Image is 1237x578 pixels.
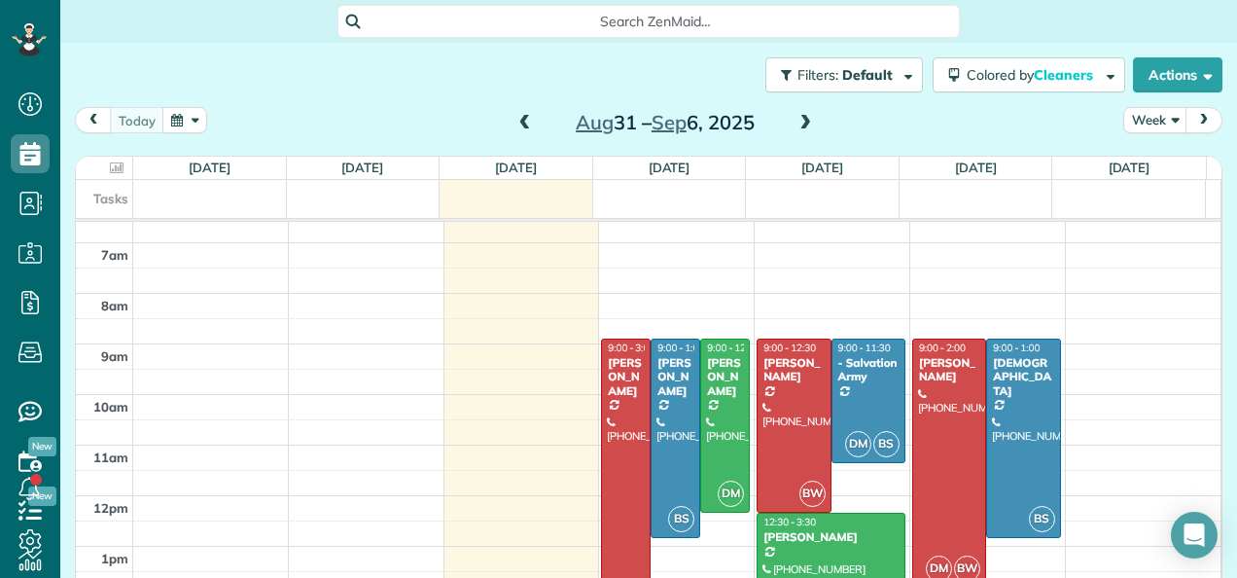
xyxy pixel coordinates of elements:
[608,342,654,354] span: 9:00 - 3:00
[1171,512,1218,559] div: Open Intercom Messenger
[873,431,900,457] span: BS
[955,160,997,175] a: [DATE]
[657,342,704,354] span: 9:00 - 1:00
[845,431,871,457] span: DM
[1109,160,1150,175] a: [DATE]
[933,57,1125,92] button: Colored byCleaners
[1123,107,1187,133] button: Week
[918,356,980,384] div: [PERSON_NAME]
[967,66,1100,84] span: Colored by
[101,298,128,313] span: 8am
[763,516,816,528] span: 12:30 - 3:30
[993,342,1040,354] span: 9:00 - 1:00
[762,356,825,384] div: [PERSON_NAME]
[544,112,787,133] h2: 31 – 6, 2025
[801,160,843,175] a: [DATE]
[1133,57,1222,92] button: Actions
[101,247,128,263] span: 7am
[837,356,900,384] div: - Salvation Army
[189,160,230,175] a: [DATE]
[762,530,900,544] div: [PERSON_NAME]
[576,110,614,134] span: Aug
[919,342,966,354] span: 9:00 - 2:00
[652,110,687,134] span: Sep
[75,107,112,133] button: prev
[756,57,923,92] a: Filters: Default
[341,160,383,175] a: [DATE]
[93,399,128,415] span: 10am
[93,500,128,516] span: 12pm
[765,57,923,92] button: Filters: Default
[93,191,128,206] span: Tasks
[28,437,56,456] span: New
[1029,506,1055,532] span: BS
[1034,66,1096,84] span: Cleaners
[707,342,760,354] span: 9:00 - 12:30
[656,356,694,398] div: [PERSON_NAME]
[706,356,744,398] div: [PERSON_NAME]
[101,348,128,364] span: 9am
[93,450,128,465] span: 11am
[718,481,744,507] span: DM
[1185,107,1222,133] button: next
[992,356,1054,398] div: [DEMOGRAPHIC_DATA]
[799,481,826,507] span: BW
[495,160,537,175] a: [DATE]
[797,66,838,84] span: Filters:
[668,506,694,532] span: BS
[101,551,128,566] span: 1pm
[763,342,816,354] span: 9:00 - 12:30
[607,356,645,398] div: [PERSON_NAME]
[842,66,894,84] span: Default
[649,160,690,175] a: [DATE]
[110,107,164,133] button: today
[838,342,891,354] span: 9:00 - 11:30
